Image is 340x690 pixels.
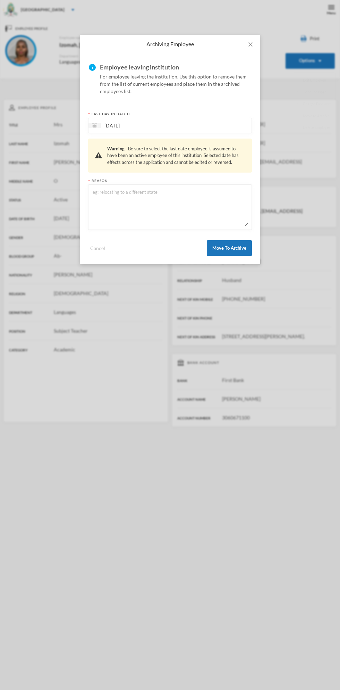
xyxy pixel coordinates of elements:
div: Employee leaving institution [100,62,252,73]
img: ! [95,152,102,158]
div: For employee leaving the institution. Use this option to remove them from the list of current emp... [100,62,252,95]
button: Cancel [88,244,107,252]
div: Archiving Employee [88,40,252,48]
input: Select date [101,122,159,130]
button: Close [241,35,260,54]
div: Last Day In Batch [88,111,252,117]
span: Warning [107,146,125,151]
div: Be sure to select the last date employee is assumed to have been an active employee of this insti... [107,146,245,166]
div: Reason [88,178,252,183]
button: Move To Archive [207,240,252,256]
i: icon: close [248,42,253,47]
i: info [88,62,96,72]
